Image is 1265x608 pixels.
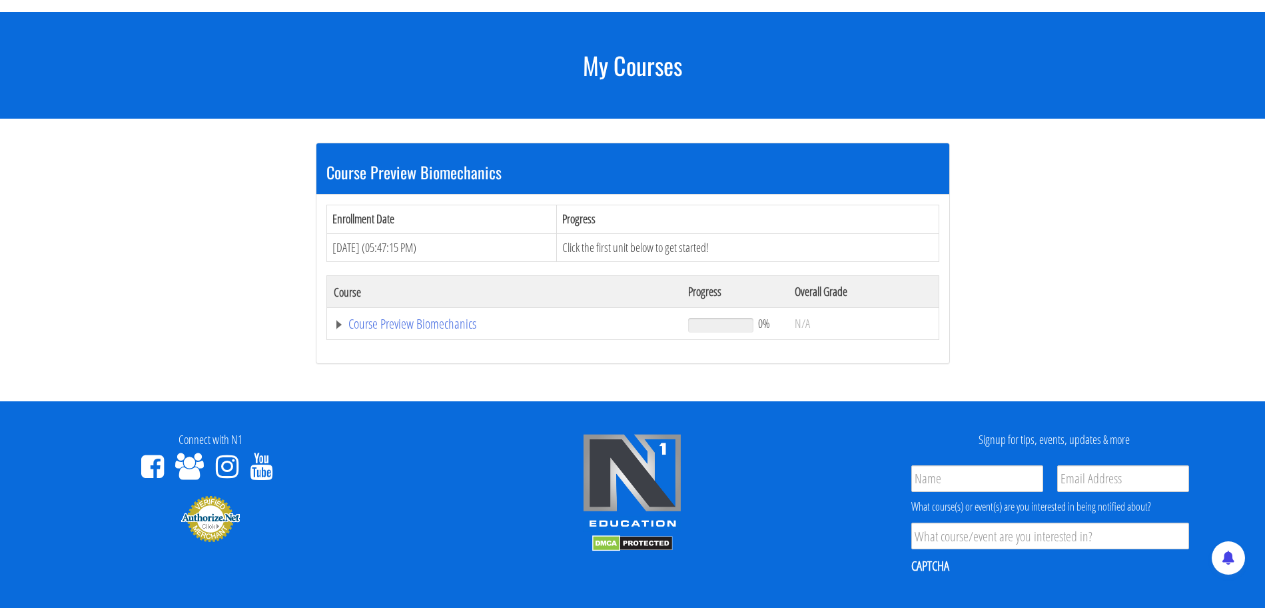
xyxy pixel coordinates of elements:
[788,276,939,308] th: Overall Grade
[326,163,939,181] h3: Course Preview Biomechanics
[557,233,939,262] td: Click the first unit below to get started!
[911,557,949,575] label: CAPTCHA
[911,499,1189,515] div: What course(s) or event(s) are you interested in being notified about?
[326,233,557,262] td: [DATE] (05:47:15 PM)
[557,205,939,233] th: Progress
[592,535,673,551] img: DMCA.com Protection Status
[326,205,557,233] th: Enrollment Date
[911,523,1189,549] input: What course/event are you interested in?
[788,308,939,340] td: N/A
[853,433,1255,447] h4: Signup for tips, events, updates & more
[681,276,787,308] th: Progress
[582,433,682,532] img: n1-edu-logo
[1057,465,1189,492] input: Email Address
[181,495,240,543] img: Authorize.Net Merchant - Click to Verify
[758,316,770,331] span: 0%
[326,276,681,308] th: Course
[10,433,412,447] h4: Connect with N1
[911,465,1043,492] input: Name
[334,317,675,331] a: Course Preview Biomechanics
